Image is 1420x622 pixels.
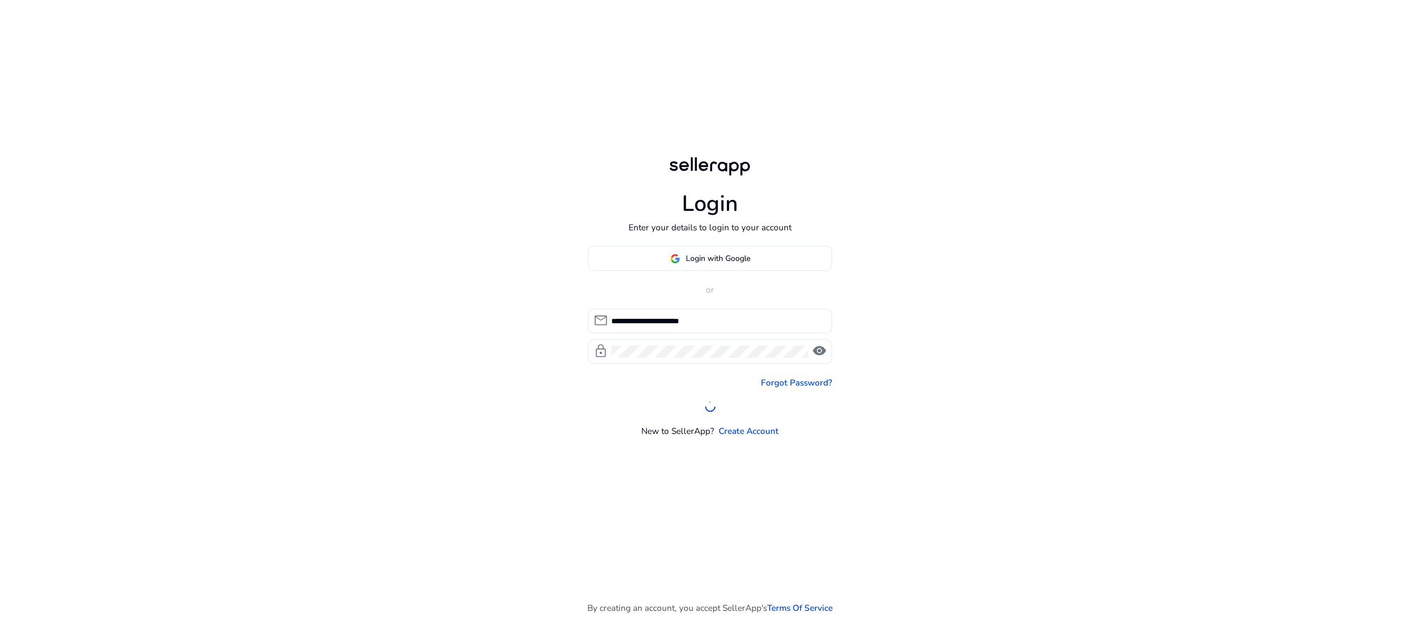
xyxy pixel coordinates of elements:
[670,254,680,264] img: google-logo.svg
[682,191,738,218] h1: Login
[761,376,832,389] a: Forgot Password?
[593,344,608,358] span: lock
[641,424,714,437] p: New to SellerApp?
[686,253,750,264] span: Login with Google
[588,283,833,296] p: or
[719,424,779,437] a: Create Account
[588,246,833,271] button: Login with Google
[812,344,827,358] span: visibility
[767,601,833,614] a: Terms Of Service
[593,313,608,328] span: mail
[629,221,791,234] p: Enter your details to login to your account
